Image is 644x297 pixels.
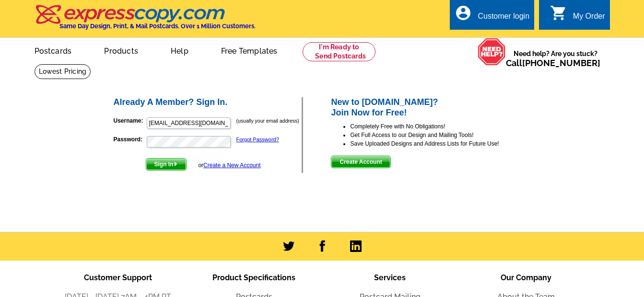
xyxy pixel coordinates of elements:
span: Need help? Are you stuck? [506,49,605,68]
a: account_circle Customer login [455,11,529,23]
button: Sign In [146,158,187,171]
li: Completely Free with No Obligations! [350,122,532,131]
h2: New to [DOMAIN_NAME]? Join Now for Free! [331,97,532,118]
span: Create Account [331,156,390,168]
a: shopping_cart My Order [550,11,605,23]
a: Same Day Design, Print, & Mail Postcards. Over 1 Million Customers. [35,11,256,30]
span: Call [506,58,600,68]
button: Create Account [331,156,390,168]
label: Username: [114,116,146,125]
div: or [198,161,260,170]
a: Forgot Password? [236,137,279,142]
a: Create a New Account [203,162,260,169]
label: Password: [114,135,146,144]
span: Sign In [146,159,186,170]
i: shopping_cart [550,4,567,22]
img: button-next-arrow-white.png [174,162,178,166]
span: Our Company [501,273,551,282]
h4: Same Day Design, Print, & Mail Postcards. Over 1 Million Customers. [59,23,256,30]
img: help [478,38,506,66]
li: Save Uploaded Designs and Address Lists for Future Use! [350,139,532,148]
a: Postcards [19,39,87,61]
a: Help [155,39,204,61]
div: Customer login [478,12,529,25]
h2: Already A Member? Sign In. [114,97,302,108]
li: Get Full Access to our Design and Mailing Tools! [350,131,532,139]
span: Product Specifications [212,273,295,282]
a: Products [89,39,153,61]
a: Free Templates [206,39,293,61]
div: My Order [573,12,605,25]
i: account_circle [455,4,472,22]
span: Services [374,273,406,282]
a: [PHONE_NUMBER] [522,58,600,68]
span: Customer Support [84,273,152,282]
small: (usually your email address) [236,118,299,124]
